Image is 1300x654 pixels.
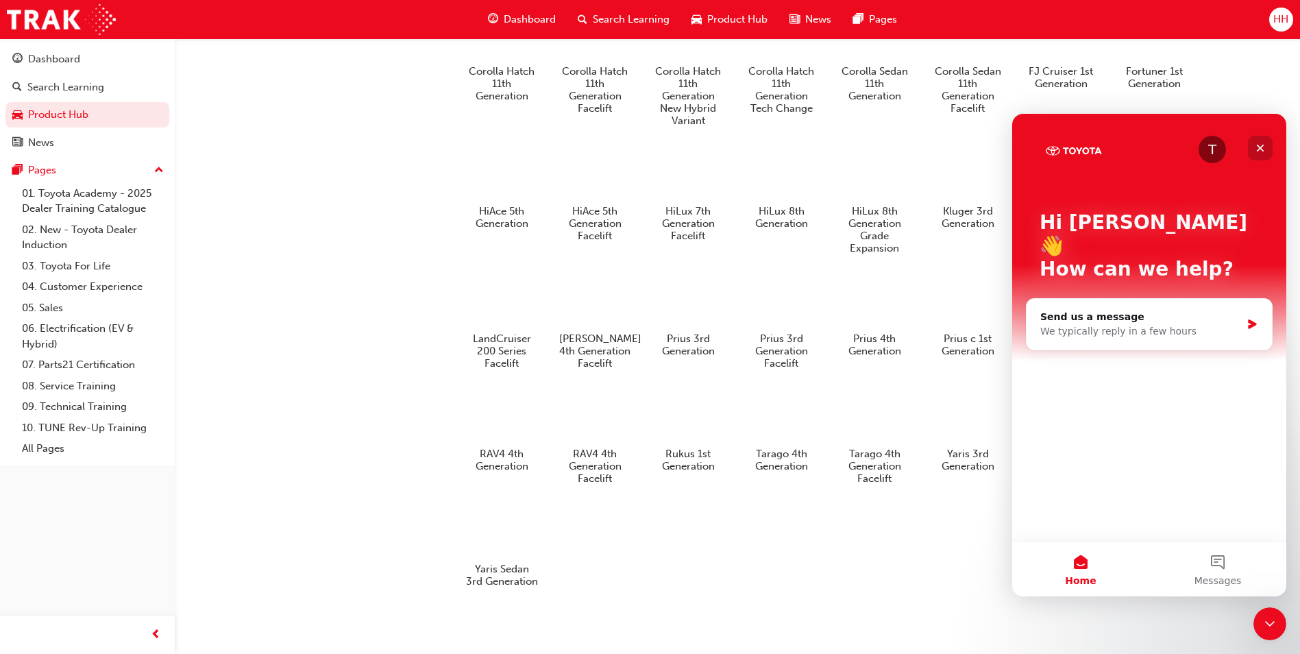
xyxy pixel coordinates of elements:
[1273,12,1288,27] span: HH
[833,143,916,260] a: HiLux 8th Generation Grade Expansion
[16,276,169,298] a: 04. Customer Experience
[932,205,1004,230] h5: Kluger 3rd Generation
[746,448,818,472] h5: Tarago 4th Generation
[652,205,724,242] h5: HiLux 7th Generation Facelift
[647,3,729,132] a: Corolla Hatch 11th Generation New Hybrid Variant
[1118,65,1190,90] h5: Fortuner 1st Generation
[16,396,169,417] a: 09. Technical Training
[567,5,680,34] a: search-iconSearch Learning
[559,332,631,370] h5: [PERSON_NAME] 4th Generation Facelift
[839,332,911,357] h5: Prius 4th Generation
[16,298,169,319] a: 05. Sales
[5,102,169,128] a: Product Hub
[740,3,822,120] a: Corolla Hatch 11th Generation Tech Change
[740,143,822,235] a: HiLux 8th Generation
[5,158,169,183] button: Pages
[154,162,164,180] span: up-icon
[12,109,23,121] span: car-icon
[778,5,842,34] a: news-iconNews
[647,386,729,478] a: Rukus 1st Generation
[504,12,556,27] span: Dashboard
[461,501,543,593] a: Yaris Sedan 3rd Generation
[5,44,169,158] button: DashboardSearch LearningProduct HubNews
[740,386,822,478] a: Tarago 4th Generation
[1012,114,1286,596] iframe: Intercom live chat
[554,3,636,120] a: Corolla Hatch 11th Generation Facelift
[28,162,56,178] div: Pages
[652,448,724,472] h5: Rukus 1st Generation
[647,143,729,247] a: HiLux 7th Generation Facelift
[927,386,1009,478] a: Yaris 3rd Generation
[461,3,543,108] a: Corolla Hatch 11th Generation
[707,12,768,27] span: Product Hub
[5,130,169,156] a: News
[466,563,538,588] h5: Yaris Sedan 3rd Generation
[833,386,916,490] a: Tarago 4th Generation Facelift
[554,143,636,247] a: HiAce 5th Generation Facelift
[16,438,169,459] a: All Pages
[12,165,23,177] span: pages-icon
[691,11,702,28] span: car-icon
[28,51,80,67] div: Dashboard
[932,332,1004,357] h5: Prius c 1st Generation
[746,205,818,230] h5: HiLux 8th Generation
[927,143,1009,235] a: Kluger 3rd Generation
[461,386,543,478] a: RAV4 4th Generation
[1253,607,1286,640] iframe: Intercom live chat
[16,183,169,219] a: 01. Toyota Academy - 2025 Dealer Training Catalogue
[1269,8,1293,32] button: HH
[578,11,587,28] span: search-icon
[466,65,538,102] h5: Corolla Hatch 11th Generation
[559,448,631,485] h5: RAV4 4th Generation Facelift
[461,271,543,375] a: LandCruiser 200 Series Facelift
[554,386,636,490] a: RAV4 4th Generation Facelift
[466,205,538,230] h5: HiAce 5th Generation
[1020,3,1102,95] a: FJ Cruiser 1st Generation
[5,47,169,72] a: Dashboard
[466,448,538,472] h5: RAV4 4th Generation
[28,135,54,151] div: News
[746,65,818,114] h5: Corolla Hatch 11th Generation Tech Change
[559,205,631,242] h5: HiAce 5th Generation Facelift
[466,332,538,370] h5: LandCruiser 200 Series Facelift
[7,4,116,35] img: Trak
[927,3,1009,120] a: Corolla Sedan 11th Generation Facelift
[853,11,863,28] span: pages-icon
[16,376,169,397] a: 08. Service Training
[559,65,631,114] h5: Corolla Hatch 11th Generation Facelift
[12,137,23,149] span: news-icon
[839,65,911,102] h5: Corolla Sedan 11th Generation
[839,448,911,485] h5: Tarago 4th Generation Facelift
[16,318,169,354] a: 06. Electrification (EV & Hybrid)
[5,75,169,100] a: Search Learning
[477,5,567,34] a: guage-iconDashboard
[151,627,161,644] span: prev-icon
[16,219,169,256] a: 02. New - Toyota Dealer Induction
[805,12,831,27] span: News
[740,271,822,375] a: Prius 3rd Generation Facelift
[833,3,916,108] a: Corolla Sedan 11th Generation
[461,143,543,235] a: HiAce 5th Generation
[746,332,818,370] h5: Prius 3rd Generation Facelift
[647,271,729,363] a: Prius 3rd Generation
[932,65,1004,114] h5: Corolla Sedan 11th Generation Facelift
[842,5,908,34] a: pages-iconPages
[16,417,169,439] a: 10. TUNE Rev-Up Training
[16,256,169,277] a: 03. Toyota For Life
[12,82,22,94] span: search-icon
[652,65,724,127] h5: Corolla Hatch 11th Generation New Hybrid Variant
[869,12,897,27] span: Pages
